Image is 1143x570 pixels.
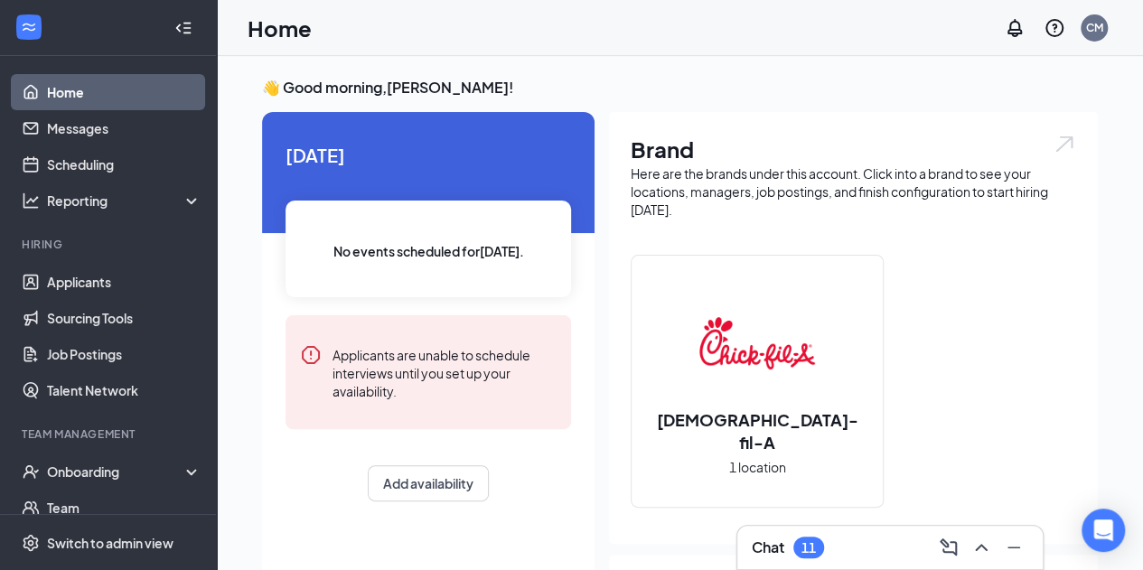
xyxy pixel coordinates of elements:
a: Scheduling [47,146,201,182]
a: Messages [47,110,201,146]
div: 11 [801,540,816,556]
svg: UserCheck [22,463,40,481]
svg: Minimize [1003,537,1025,558]
span: No events scheduled for [DATE] . [333,241,524,261]
div: Switch to admin view [47,534,173,552]
svg: Notifications [1004,17,1026,39]
svg: Error [300,344,322,366]
span: 1 location [729,457,786,477]
div: Here are the brands under this account. Click into a brand to see your locations, managers, job p... [631,164,1076,219]
span: [DATE] [286,141,571,169]
div: Applicants are unable to schedule interviews until you set up your availability. [333,344,557,400]
h1: Brand [631,134,1076,164]
a: Talent Network [47,372,201,408]
svg: WorkstreamLogo [20,18,38,36]
svg: Settings [22,534,40,552]
h2: [DEMOGRAPHIC_DATA]-fil-A [632,408,883,453]
button: ComposeMessage [934,533,963,562]
h1: Home [248,13,312,43]
svg: ChevronUp [970,537,992,558]
a: Job Postings [47,336,201,372]
div: Team Management [22,426,198,442]
a: Team [47,490,201,526]
svg: Analysis [22,192,40,210]
h3: 👋 Good morning, [PERSON_NAME] ! [262,78,1098,98]
img: Chick-fil-A [699,285,815,401]
a: Sourcing Tools [47,300,201,336]
img: open.6027fd2a22e1237b5b06.svg [1053,134,1076,154]
div: Open Intercom Messenger [1082,509,1125,552]
button: Minimize [999,533,1028,562]
button: ChevronUp [967,533,996,562]
a: Applicants [47,264,201,300]
svg: Collapse [174,19,192,37]
div: Onboarding [47,463,186,481]
button: Add availability [368,465,489,501]
h3: Chat [752,537,784,557]
div: CM [1086,20,1103,35]
svg: ComposeMessage [938,537,960,558]
a: Home [47,74,201,110]
div: Reporting [47,192,202,210]
div: Hiring [22,237,198,252]
svg: QuestionInfo [1044,17,1065,39]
